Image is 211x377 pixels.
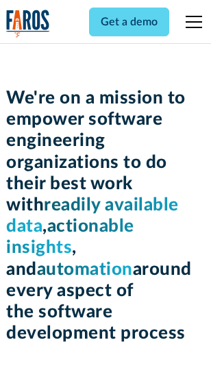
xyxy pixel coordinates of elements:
a: home [6,10,50,38]
div: menu [177,5,205,38]
span: automation [37,260,133,278]
span: actionable insights [6,217,134,256]
img: Logo of the analytics and reporting company Faros. [6,10,50,38]
h1: We're on a mission to empower software engineering organizations to do their best work with , , a... [6,88,205,344]
span: readily available data [6,196,179,235]
a: Get a demo [89,8,169,36]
